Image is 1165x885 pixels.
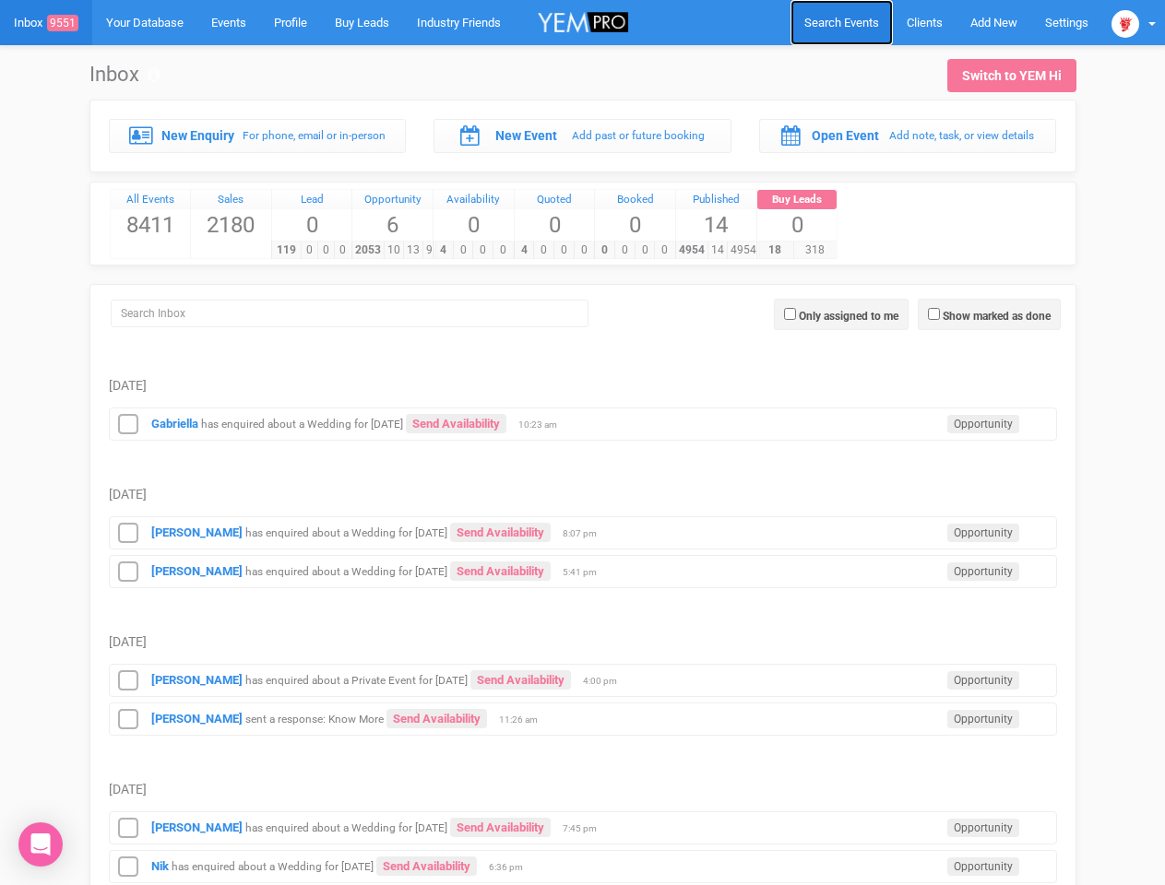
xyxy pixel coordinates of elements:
[109,488,1057,501] h5: [DATE]
[111,300,588,327] input: Search Inbox
[595,190,675,210] a: Booked
[514,242,535,259] span: 4
[947,710,1019,728] span: Opportunity
[515,209,595,241] span: 0
[272,209,352,241] span: 0
[245,526,447,539] small: has enquired about a Wedding for [DATE]
[947,524,1019,542] span: Opportunity
[245,565,447,578] small: has enquired about a Wedding for [DATE]
[970,16,1017,29] span: Add New
[495,126,557,145] label: New Event
[450,523,551,542] a: Send Availability
[384,242,404,259] span: 10
[962,66,1062,85] div: Switch to YEM Hi
[151,417,198,431] strong: Gabriella
[301,242,318,259] span: 0
[111,209,191,241] span: 8411
[594,242,615,259] span: 0
[635,242,656,259] span: 0
[434,190,514,210] a: Availability
[89,64,160,86] h1: Inbox
[947,857,1019,876] span: Opportunity
[151,525,243,539] a: [PERSON_NAME]
[563,566,609,579] span: 5:41 pm
[245,674,468,687] small: has enquired about a Private Event for [DATE]
[595,209,675,241] span: 0
[245,821,447,834] small: has enquired about a Wedding for [DATE]
[151,673,243,687] a: [PERSON_NAME]
[614,242,636,259] span: 0
[470,670,571,690] a: Send Availability
[191,190,271,210] a: Sales
[676,209,756,241] span: 14
[422,242,436,259] span: 9
[271,242,302,259] span: 119
[499,714,545,726] span: 11:26 am
[351,242,385,259] span: 2053
[947,671,1019,690] span: Opportunity
[376,856,477,876] a: Send Availability
[406,414,506,433] a: Send Availability
[201,418,403,431] small: has enquired about a Wedding for [DATE]
[947,415,1019,433] span: Opportunity
[889,129,1034,142] small: Add note, task, or view details
[793,242,838,259] span: 318
[450,561,551,581] a: Send Availability
[533,242,554,259] span: 0
[109,379,1057,393] h5: [DATE]
[676,190,756,210] a: Published
[804,16,879,29] span: Search Events
[515,190,595,210] a: Quoted
[493,242,514,259] span: 0
[654,242,675,259] span: 0
[472,242,493,259] span: 0
[161,126,234,145] label: New Enquiry
[109,783,1057,796] h5: [DATE]
[352,209,433,241] span: 6
[243,129,386,142] small: For phone, email or in-person
[434,119,731,152] a: New Event Add past or future booking
[812,126,879,145] label: Open Event
[151,859,169,873] strong: Nik
[352,190,433,210] a: Opportunity
[386,709,487,728] a: Send Availability
[757,190,838,210] a: Buy Leads
[572,129,705,142] small: Add past or future booking
[489,861,535,874] span: 6:36 pm
[403,242,423,259] span: 13
[574,242,595,259] span: 0
[245,713,384,726] small: sent a response: Know More
[272,190,352,210] a: Lead
[172,860,374,873] small: has enquired about a Wedding for [DATE]
[317,242,335,259] span: 0
[1112,10,1139,38] img: open-uri20250107-2-1pbi2ie
[947,562,1019,581] span: Opportunity
[947,59,1076,92] a: Switch to YEM Hi
[756,242,794,259] span: 18
[18,822,63,867] div: Open Intercom Messenger
[109,119,407,152] a: New Enquiry For phone, email or in-person
[191,209,271,241] span: 2180
[151,564,243,578] a: [PERSON_NAME]
[553,242,575,259] span: 0
[111,190,191,210] a: All Events
[799,308,898,324] label: Only assigned to me
[151,820,243,834] a: [PERSON_NAME]
[707,242,728,259] span: 14
[151,712,243,726] strong: [PERSON_NAME]
[907,16,943,29] span: Clients
[583,675,629,688] span: 4:00 pm
[109,635,1057,649] h5: [DATE]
